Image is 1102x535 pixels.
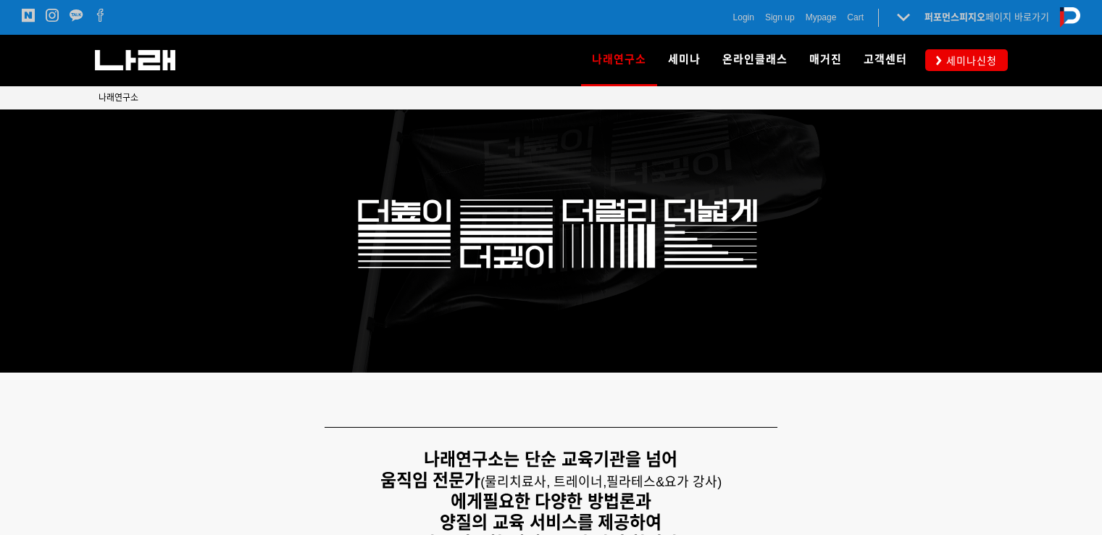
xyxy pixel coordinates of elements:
strong: 필요한 다양한 방법론과 [483,492,651,511]
span: 나래연구소 [592,48,646,71]
a: 퍼포먼스피지오페이지 바로가기 [924,12,1049,22]
a: 나래연구소 [581,35,657,86]
span: 나래연구소 [99,93,138,103]
a: Login [733,10,754,25]
a: 세미나신청 [925,49,1008,70]
strong: 움직임 전문가 [380,470,481,490]
a: 매거진 [798,35,853,86]
strong: 양질의 교육 서비스를 제공하여 [440,513,661,532]
a: 온라인클래스 [711,35,798,86]
span: 세미나신청 [942,54,997,68]
span: 필라테스&요가 강사) [606,475,722,489]
a: 세미나 [657,35,711,86]
span: 물리치료사, 트레이너, [485,475,606,489]
a: Sign up [765,10,795,25]
a: 나래연구소 [99,91,138,105]
a: Mypage [806,10,837,25]
span: ( [480,475,606,489]
span: 세미나 [668,53,701,66]
strong: 에게 [451,492,483,511]
a: 고객센터 [853,35,918,86]
strong: 나래연구소는 단순 교육기관을 넘어 [424,449,677,469]
a: Cart [847,10,864,25]
span: 매거진 [809,53,842,66]
strong: 퍼포먼스피지오 [924,12,985,22]
span: 온라인클래스 [722,53,788,66]
span: 고객센터 [864,53,907,66]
